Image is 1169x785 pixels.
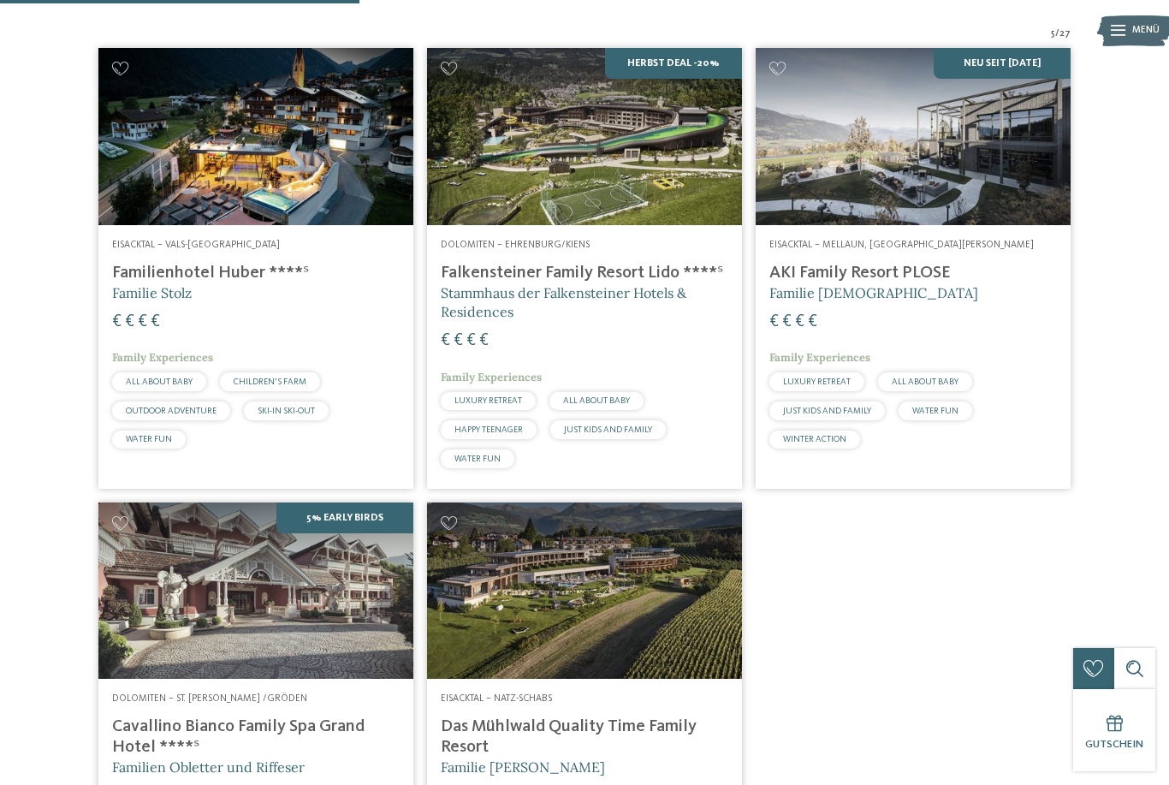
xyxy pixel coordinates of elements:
span: 27 [1059,27,1071,41]
span: Eisacktal – Vals-[GEOGRAPHIC_DATA] [112,240,280,250]
img: Familienhotels gesucht? Hier findet ihr die besten! [427,503,742,680]
span: Dolomiten – St. [PERSON_NAME] /Gröden [112,693,307,704]
span: CHILDREN’S FARM [234,378,306,386]
span: Family Experiences [441,370,542,384]
span: ALL ABOUT BABY [892,378,958,386]
span: JUST KIDS AND FAMILY [564,425,652,434]
span: Familie [DEMOGRAPHIC_DATA] [769,284,978,301]
span: Family Experiences [112,350,213,365]
span: € [454,332,463,349]
img: Familienhotels gesucht? Hier findet ihr die besten! [756,48,1071,225]
span: € [441,332,450,349]
span: Familien Obletter und Riffeser [112,758,305,776]
span: € [808,313,817,330]
h4: Familienhotel Huber ****ˢ [112,263,400,283]
h4: Cavallino Bianco Family Spa Grand Hotel ****ˢ [112,717,400,758]
span: WINTER ACTION [783,435,846,443]
span: € [479,332,489,349]
span: WATER FUN [912,407,958,415]
span: € [466,332,476,349]
span: LUXURY RETREAT [454,396,522,405]
a: Familienhotels gesucht? Hier findet ihr die besten! NEU seit [DATE] Eisacktal – Mellaun, [GEOGRAP... [756,48,1071,489]
h4: Falkensteiner Family Resort Lido ****ˢ [441,263,728,283]
a: Gutschein [1073,689,1155,771]
span: WATER FUN [454,455,501,463]
span: ALL ABOUT BABY [126,378,193,386]
span: Familie Stolz [112,284,192,301]
img: Familienhotels gesucht? Hier findet ihr die besten! [98,48,413,225]
img: Family Spa Grand Hotel Cavallino Bianco ****ˢ [98,503,413,680]
span: Gutschein [1085,739,1143,750]
span: € [782,313,792,330]
span: WATER FUN [126,435,172,443]
span: Familie [PERSON_NAME] [441,758,605,776]
span: Eisacktal – Mellaun, [GEOGRAPHIC_DATA][PERSON_NAME] [769,240,1034,250]
h4: AKI Family Resort PLOSE [769,263,1057,283]
span: Family Experiences [769,350,870,365]
span: 5 [1051,27,1055,41]
span: € [795,313,804,330]
span: € [125,313,134,330]
a: Familienhotels gesucht? Hier findet ihr die besten! Herbst Deal -20% Dolomiten – Ehrenburg/Kiens ... [427,48,742,489]
span: / [1055,27,1059,41]
span: LUXURY RETREAT [783,378,851,386]
h4: Das Mühlwald Quality Time Family Resort [441,717,728,758]
a: Familienhotels gesucht? Hier findet ihr die besten! Eisacktal – Vals-[GEOGRAPHIC_DATA] Familienho... [98,48,413,489]
span: SKI-IN SKI-OUT [258,407,315,415]
span: Eisacktal – Natz-Schabs [441,693,552,704]
span: € [112,313,122,330]
span: Stammhaus der Falkensteiner Hotels & Residences [441,284,686,320]
span: HAPPY TEENAGER [454,425,523,434]
span: OUTDOOR ADVENTURE [126,407,217,415]
span: € [151,313,160,330]
img: Familienhotels gesucht? Hier findet ihr die besten! [427,48,742,225]
span: ALL ABOUT BABY [563,396,630,405]
span: € [138,313,147,330]
span: € [769,313,779,330]
span: Dolomiten – Ehrenburg/Kiens [441,240,590,250]
span: JUST KIDS AND FAMILY [783,407,871,415]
